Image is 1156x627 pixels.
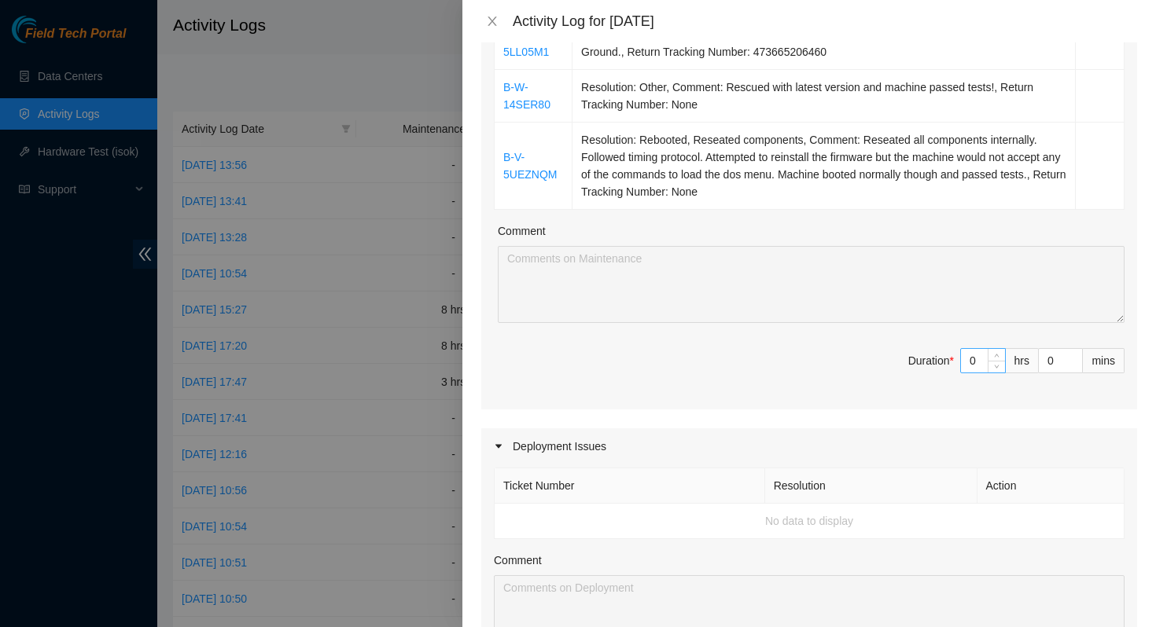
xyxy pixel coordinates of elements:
[572,123,1076,210] td: Resolution: Rebooted, Reseated components, Comment: Reseated all components internally. Followed ...
[503,151,557,181] a: B-V-5UEZNQM
[481,14,503,29] button: Close
[498,246,1125,323] textarea: Comment
[992,362,1002,372] span: down
[481,428,1137,464] div: Deployment Issues
[513,13,1137,30] div: Activity Log for [DATE]
[988,361,1005,372] span: Decrease Value
[572,17,1076,70] td: Resolution: Other, Comment: Removed machine, packed it up and scheduled pickup from Fedex Ground....
[977,468,1125,504] th: Action
[988,349,1005,361] span: Increase Value
[765,468,977,504] th: Resolution
[1083,348,1125,373] div: mins
[486,15,499,27] span: close
[495,468,765,504] th: Ticket Number
[494,442,503,451] span: caret-right
[1006,348,1039,373] div: hrs
[494,552,542,569] label: Comment
[908,352,954,369] div: Duration
[498,222,546,240] label: Comment
[992,350,1002,360] span: up
[572,70,1076,123] td: Resolution: Other, Comment: Rescued with latest version and machine passed tests!, Return Trackin...
[495,504,1125,539] td: No data to display
[503,81,550,111] a: B-W-14SER80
